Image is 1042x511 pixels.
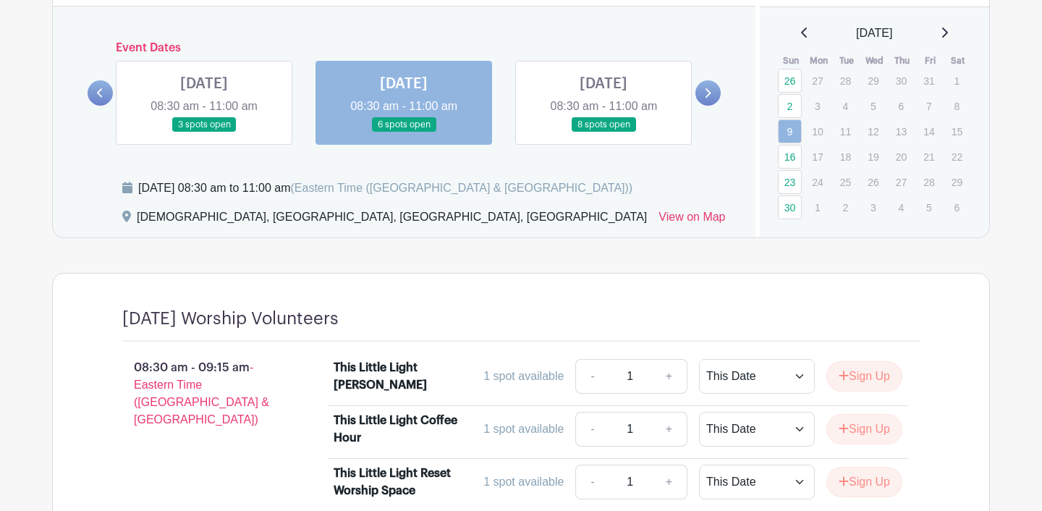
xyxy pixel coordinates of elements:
div: This Little Light Coffee Hour [334,412,459,447]
button: Sign Up [826,414,902,444]
p: 6 [945,196,969,219]
p: 12 [861,120,885,143]
p: 18 [834,145,857,168]
p: 4 [834,95,857,117]
a: + [651,465,687,499]
th: Tue [833,54,861,68]
a: 16 [778,145,802,169]
a: - [575,359,609,394]
p: 5 [861,95,885,117]
a: + [651,359,687,394]
p: 14 [917,120,941,143]
a: 26 [778,69,802,93]
div: [DATE] 08:30 am to 11:00 am [138,180,632,197]
p: 5 [917,196,941,219]
th: Wed [860,54,889,68]
a: 30 [778,195,802,219]
p: 1 [945,69,969,92]
p: 8 [945,95,969,117]
th: Thu [889,54,917,68]
div: This Little Light [PERSON_NAME] [334,359,459,394]
a: - [575,465,609,499]
p: 6 [889,95,913,117]
span: (Eastern Time ([GEOGRAPHIC_DATA] & [GEOGRAPHIC_DATA])) [290,182,632,194]
p: 7 [917,95,941,117]
div: 1 spot available [483,473,564,491]
p: 10 [805,120,829,143]
p: 28 [917,171,941,193]
h6: Event Dates [113,41,695,55]
span: [DATE] [856,25,892,42]
p: 1 [805,196,829,219]
p: 17 [805,145,829,168]
p: 24 [805,171,829,193]
p: 31 [917,69,941,92]
p: 4 [889,196,913,219]
p: 08:30 am - 09:15 am [99,353,310,434]
p: 28 [834,69,857,92]
p: 3 [805,95,829,117]
a: 23 [778,170,802,194]
p: 3 [861,196,885,219]
p: 30 [889,69,913,92]
th: Mon [805,54,833,68]
p: 11 [834,120,857,143]
a: - [575,412,609,447]
p: 27 [805,69,829,92]
p: 25 [834,171,857,193]
div: 1 spot available [483,368,564,385]
p: 20 [889,145,913,168]
a: 9 [778,119,802,143]
a: 2 [778,94,802,118]
p: 22 [945,145,969,168]
p: 15 [945,120,969,143]
button: Sign Up [826,467,902,497]
h4: [DATE] Worship Volunteers [122,308,339,329]
div: 1 spot available [483,421,564,438]
p: 2 [834,196,857,219]
p: 21 [917,145,941,168]
th: Sat [944,54,973,68]
p: 26 [861,171,885,193]
th: Fri [916,54,944,68]
button: Sign Up [826,361,902,392]
p: 29 [861,69,885,92]
div: This Little Light Reset Worship Space [334,465,459,499]
p: 19 [861,145,885,168]
p: 27 [889,171,913,193]
a: View on Map [658,208,725,232]
th: Sun [777,54,805,68]
div: [DEMOGRAPHIC_DATA], [GEOGRAPHIC_DATA], [GEOGRAPHIC_DATA], [GEOGRAPHIC_DATA] [137,208,647,232]
a: + [651,412,687,447]
p: 29 [945,171,969,193]
p: 13 [889,120,913,143]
